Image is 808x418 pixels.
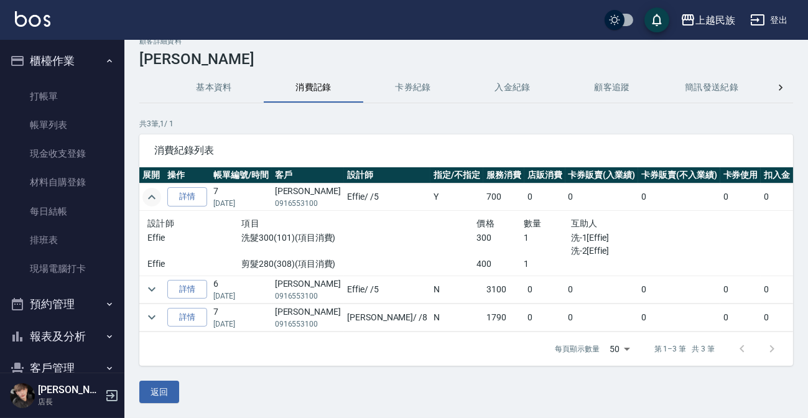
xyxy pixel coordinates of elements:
th: 客戶 [272,167,344,183]
p: 每頁顯示數量 [555,343,600,355]
td: 0 [524,183,565,211]
a: 排班表 [5,226,119,254]
p: Effie [147,258,241,271]
button: 消費記錄 [264,73,363,103]
p: 洗髮300(101)(項目消費) [241,231,476,244]
td: 1790 [483,304,524,331]
td: 700 [483,183,524,211]
p: 300 [476,231,524,244]
th: 扣入金 [761,167,793,183]
a: 帳單列表 [5,111,119,139]
span: 設計師 [147,218,174,228]
td: N [430,276,483,303]
button: 卡券紀錄 [363,73,463,103]
td: Effie / /5 [344,276,430,303]
td: Y [430,183,483,211]
button: 顧客追蹤 [562,73,662,103]
span: 價格 [476,218,495,228]
span: 數量 [524,218,542,228]
p: [DATE] [213,318,269,330]
h5: [PERSON_NAME] [38,384,101,396]
p: 1 [524,258,571,271]
th: 展開 [139,167,164,183]
td: 0 [524,304,565,331]
th: 卡券販賣(入業績) [565,167,639,183]
span: 消費紀錄列表 [154,144,778,157]
td: 0 [565,276,639,303]
div: 50 [605,332,634,366]
p: 洗-2[Effie] [571,244,712,258]
a: 每日結帳 [5,197,119,226]
p: 第 1–3 筆 共 3 筆 [654,343,715,355]
button: expand row [142,280,161,299]
td: 0 [720,276,761,303]
p: [DATE] [213,198,269,209]
td: 0 [761,183,793,211]
th: 指定/不指定 [430,167,483,183]
button: 櫃檯作業 [5,45,119,77]
button: 返回 [139,381,179,404]
button: expand row [142,308,161,327]
button: 客戶管理 [5,352,119,384]
td: 0 [524,276,565,303]
td: 0 [565,183,639,211]
td: [PERSON_NAME] [272,183,344,211]
td: 6 [210,276,272,303]
a: 材料自購登錄 [5,168,119,197]
p: 0916553100 [275,198,341,209]
th: 帳單編號/時間 [210,167,272,183]
th: 操作 [164,167,210,183]
td: 7 [210,183,272,211]
p: 1 [524,231,571,244]
p: 洗-1[Effie] [571,231,712,244]
button: 入金紀錄 [463,73,562,103]
p: 0916553100 [275,290,341,302]
td: 0 [761,304,793,331]
p: 共 3 筆, 1 / 1 [139,118,793,129]
a: 詳情 [167,187,207,207]
td: 0 [720,304,761,331]
td: [PERSON_NAME] / /8 [344,304,430,331]
td: 0 [638,304,720,331]
p: 0916553100 [275,318,341,330]
td: 0 [638,183,720,211]
td: 0 [638,276,720,303]
span: 項目 [241,218,259,228]
a: 現場電腦打卡 [5,254,119,283]
h3: [PERSON_NAME] [139,50,793,68]
td: [PERSON_NAME] [272,276,344,303]
a: 詳情 [167,280,207,299]
p: 400 [476,258,524,271]
p: Effie [147,231,241,244]
button: 基本資料 [164,73,264,103]
p: 店長 [38,396,101,407]
th: 卡券使用 [720,167,761,183]
td: [PERSON_NAME] [272,304,344,331]
h2: 顧客詳細資料 [139,37,793,45]
th: 店販消費 [524,167,565,183]
th: 服務消費 [483,167,524,183]
div: 上越民族 [695,12,735,28]
td: 7 [210,304,272,331]
button: 登出 [745,9,793,32]
a: 打帳單 [5,82,119,111]
button: 簡訊發送紀錄 [662,73,761,103]
button: 預約管理 [5,288,119,320]
p: [DATE] [213,290,269,302]
td: N [430,304,483,331]
th: 設計師 [344,167,430,183]
td: Effie / /5 [344,183,430,211]
p: 剪髮280(308)(項目消費) [241,258,476,271]
th: 卡券販賣(不入業績) [638,167,720,183]
button: save [644,7,669,32]
td: 0 [761,276,793,303]
td: 0 [720,183,761,211]
img: Logo [15,11,50,27]
td: 3100 [483,276,524,303]
button: 報表及分析 [5,320,119,353]
button: 上越民族 [676,7,740,33]
span: 互助人 [571,218,598,228]
button: expand row [142,188,161,207]
img: Person [10,383,35,408]
a: 詳情 [167,308,207,327]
